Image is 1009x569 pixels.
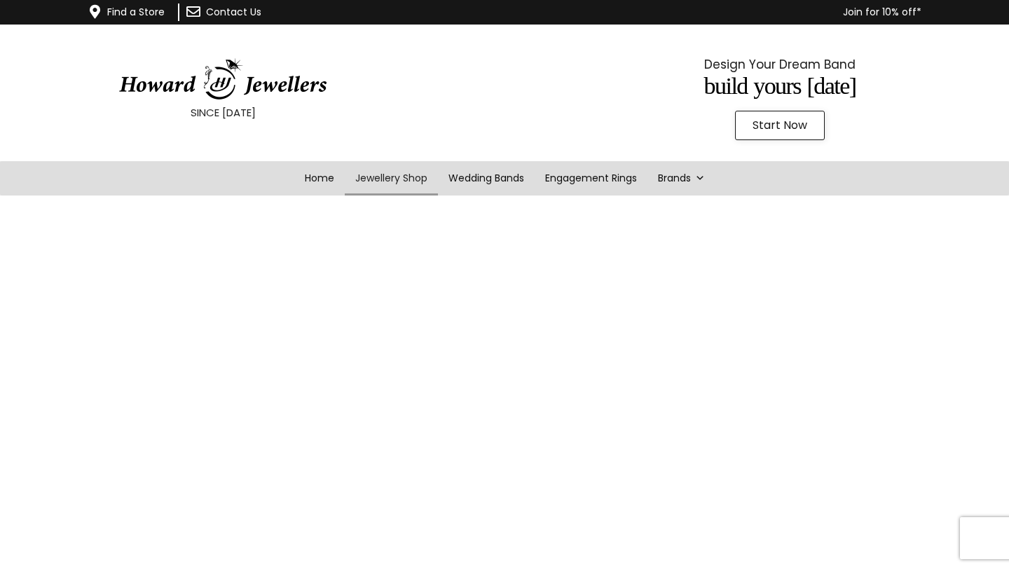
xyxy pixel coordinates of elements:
[344,4,921,21] p: Join for 10% off*
[753,120,807,131] span: Start Now
[345,161,438,196] a: Jewellery Shop
[704,73,856,99] span: Build Yours [DATE]
[535,161,647,196] a: Engagement Rings
[107,5,165,19] a: Find a Store
[647,161,715,196] a: Brands
[206,5,261,19] a: Contact Us
[294,161,345,196] a: Home
[118,58,328,100] img: HowardJewellersLogo-04
[592,54,968,75] p: Design Your Dream Band
[35,104,411,122] p: SINCE [DATE]
[735,111,825,140] a: Start Now
[438,161,535,196] a: Wedding Bands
